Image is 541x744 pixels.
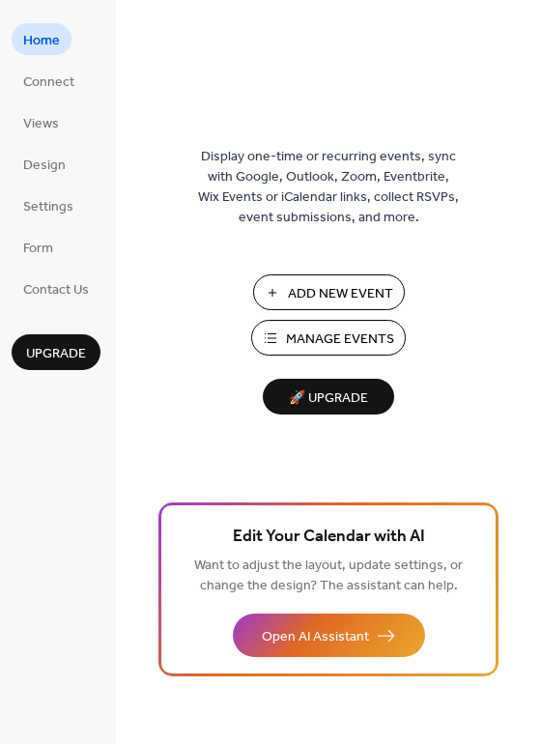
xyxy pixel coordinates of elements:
[288,284,393,304] span: Add New Event
[12,106,71,138] a: Views
[23,31,60,51] span: Home
[23,114,59,134] span: Views
[198,147,459,228] span: Display one-time or recurring events, sync with Google, Outlook, Zoom, Eventbrite, Wix Events or ...
[12,334,100,370] button: Upgrade
[251,320,406,356] button: Manage Events
[233,524,425,551] span: Edit Your Calendar with AI
[12,23,71,55] a: Home
[23,239,53,259] span: Form
[262,627,369,647] span: Open AI Assistant
[253,274,405,310] button: Add New Event
[274,386,383,412] span: 🚀 Upgrade
[233,614,425,657] button: Open AI Assistant
[12,231,65,263] a: Form
[12,148,77,180] a: Design
[23,156,66,176] span: Design
[286,329,394,350] span: Manage Events
[12,272,100,304] a: Contact Us
[23,72,74,93] span: Connect
[12,189,85,221] a: Settings
[23,197,73,217] span: Settings
[12,65,86,97] a: Connect
[23,280,89,300] span: Contact Us
[26,344,86,364] span: Upgrade
[263,379,394,415] button: 🚀 Upgrade
[194,553,463,599] span: Want to adjust the layout, update settings, or change the design? The assistant can help.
